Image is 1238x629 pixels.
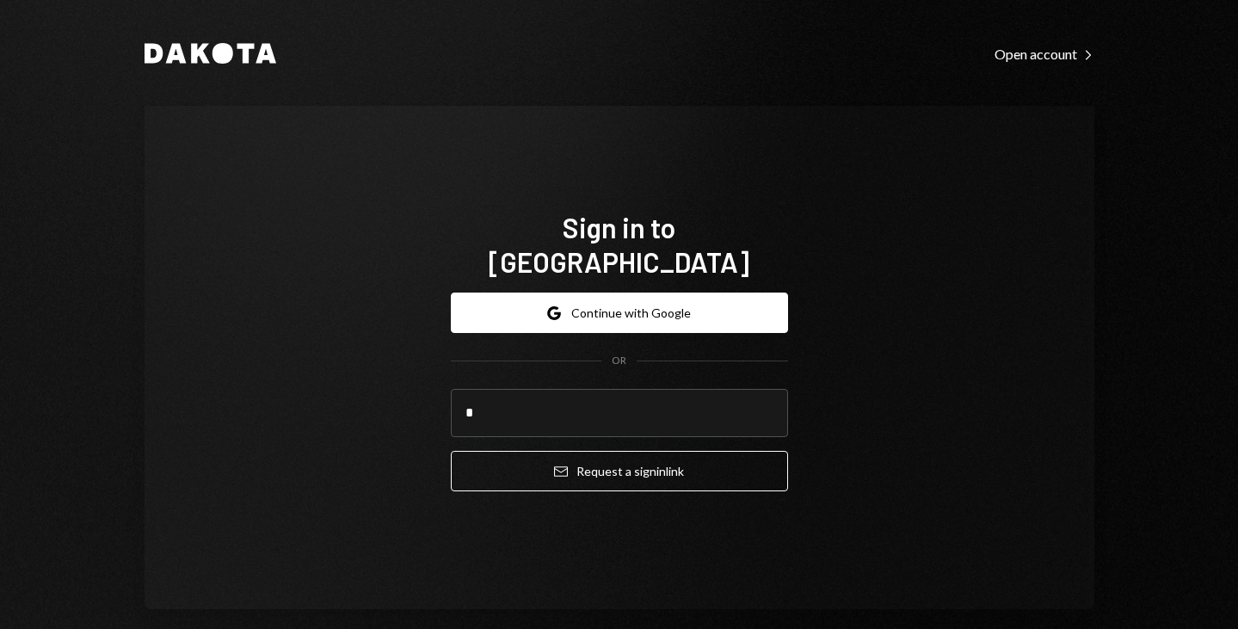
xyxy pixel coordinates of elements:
div: Open account [995,46,1094,63]
button: Request a signinlink [451,451,788,491]
div: OR [612,354,626,368]
button: Continue with Google [451,293,788,333]
a: Open account [995,44,1094,63]
h1: Sign in to [GEOGRAPHIC_DATA] [451,210,788,279]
